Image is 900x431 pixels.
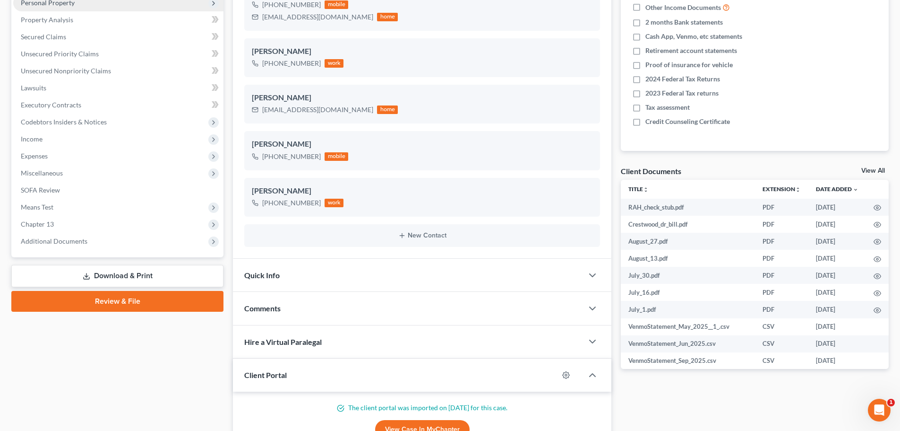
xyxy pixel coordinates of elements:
div: work [325,59,343,68]
a: Property Analysis [13,11,223,28]
a: Unsecured Priority Claims [13,45,223,62]
div: Client Documents [621,166,681,176]
div: mobile [325,0,348,9]
td: CSV [755,318,808,335]
div: [PERSON_NAME] [252,46,592,57]
td: PDF [755,199,808,216]
td: VenmoStatement_Jun_2025.csv [621,335,755,352]
td: July_16.pdf [621,284,755,301]
td: PDF [755,267,808,284]
td: PDF [755,301,808,318]
div: mobile [325,152,348,161]
span: Client Portal [244,370,287,379]
span: Proof of insurance for vehicle [645,60,733,70]
span: 2023 Federal Tax returns [645,88,719,98]
span: Hire a Virtual Paralegal [244,337,322,346]
td: July_1.pdf [621,301,755,318]
span: Expenses [21,152,48,160]
td: July_30.pdf [621,267,755,284]
span: Unsecured Priority Claims [21,50,99,58]
td: PDF [755,233,808,250]
div: [PERSON_NAME] [252,92,592,104]
td: RAH_check_stub.pdf [621,199,755,216]
button: New Contact [252,232,592,239]
td: [DATE] [808,250,866,267]
span: SOFA Review [21,186,60,194]
i: unfold_more [643,187,649,193]
a: Secured Claims [13,28,223,45]
div: [PHONE_NUMBER] [262,152,321,161]
td: VenmoStatement_Sep_2025.csv [621,352,755,369]
td: VenmoStatement_May_2025__1_.csv [621,318,755,335]
span: Means Test [21,203,53,211]
span: Comments [244,304,281,313]
a: Date Added expand_more [816,185,858,193]
a: Unsecured Nonpriority Claims [13,62,223,79]
td: CSV [755,352,808,369]
td: [DATE] [808,352,866,369]
div: [EMAIL_ADDRESS][DOMAIN_NAME] [262,12,373,22]
td: [DATE] [808,233,866,250]
td: [DATE] [808,216,866,233]
i: expand_more [853,187,858,193]
a: Titleunfold_more [628,185,649,193]
td: Crestwood_dr_bill.pdf [621,216,755,233]
span: Credit Counseling Certificate [645,117,730,126]
span: Cash App, Venmo, etc statements [645,32,742,41]
div: [EMAIL_ADDRESS][DOMAIN_NAME] [262,105,373,114]
td: [DATE] [808,301,866,318]
td: CSV [755,335,808,352]
td: August_13.pdf [621,250,755,267]
span: 2 months Bank statements [645,18,723,27]
a: Extensionunfold_more [763,185,801,193]
div: [PHONE_NUMBER] [262,198,321,208]
iframe: Intercom live chat [868,399,891,422]
span: Miscellaneous [21,169,63,177]
td: August_27.pdf [621,233,755,250]
td: [DATE] [808,335,866,352]
span: Chapter 13 [21,220,54,228]
span: Executory Contracts [21,101,81,109]
span: 1 [887,399,895,406]
span: 2024 Federal Tax Returns [645,74,720,84]
span: Quick Info [244,271,280,280]
a: Download & Print [11,265,223,287]
a: Executory Contracts [13,97,223,114]
span: Secured Claims [21,33,66,41]
td: [DATE] [808,318,866,335]
div: home [377,13,398,21]
span: Income [21,135,43,143]
div: [PERSON_NAME] [252,185,592,197]
a: SOFA Review [13,182,223,199]
div: [PERSON_NAME] [252,139,592,150]
td: [DATE] [808,199,866,216]
a: Review & File [11,291,223,312]
span: Other Income Documents [645,3,721,12]
span: Lawsuits [21,84,46,92]
td: PDF [755,216,808,233]
i: unfold_more [795,187,801,193]
span: Tax assessment [645,103,690,112]
p: The client portal was imported on [DATE] for this case. [244,403,600,413]
a: Lawsuits [13,79,223,97]
span: Property Analysis [21,16,73,24]
span: Additional Documents [21,237,87,245]
span: Codebtors Insiders & Notices [21,118,107,126]
div: home [377,106,398,114]
span: Unsecured Nonpriority Claims [21,67,111,75]
div: work [325,199,343,207]
span: Retirement account statements [645,46,737,55]
td: [DATE] [808,284,866,301]
td: [DATE] [808,267,866,284]
div: [PHONE_NUMBER] [262,59,321,68]
td: PDF [755,250,808,267]
td: PDF [755,284,808,301]
a: View All [861,167,885,174]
